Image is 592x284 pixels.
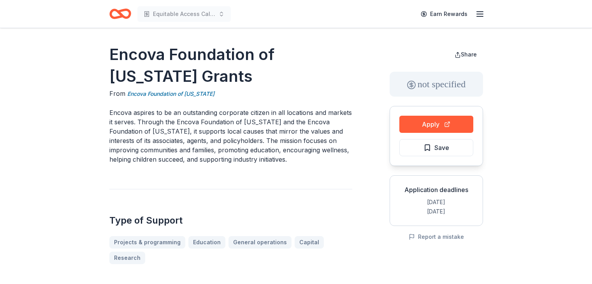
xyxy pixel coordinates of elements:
[109,89,352,99] div: From
[109,44,352,87] h1: Encova Foundation of [US_STATE] Grants
[109,5,131,23] a: Home
[228,236,292,249] a: General operations
[390,72,483,97] div: not specified
[396,207,476,216] div: [DATE]
[399,116,473,133] button: Apply
[396,198,476,207] div: [DATE]
[153,9,215,19] span: Equitable Access Calculators: Bridging the Digital Divide
[109,252,145,264] a: Research
[399,139,473,156] button: Save
[295,236,324,249] a: Capital
[434,143,449,153] span: Save
[448,47,483,62] button: Share
[109,236,185,249] a: Projects & programming
[127,89,214,99] a: Encova Foundation of [US_STATE]
[416,7,472,21] a: Earn Rewards
[137,6,231,22] button: Equitable Access Calculators: Bridging the Digital Divide
[109,108,352,164] p: Encova aspires to be an outstanding corporate citizen in all locations and markets it serves. Thr...
[396,185,476,194] div: Application deadlines
[409,232,464,242] button: Report a mistake
[188,236,225,249] a: Education
[109,214,352,227] h2: Type of Support
[461,51,477,58] span: Share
